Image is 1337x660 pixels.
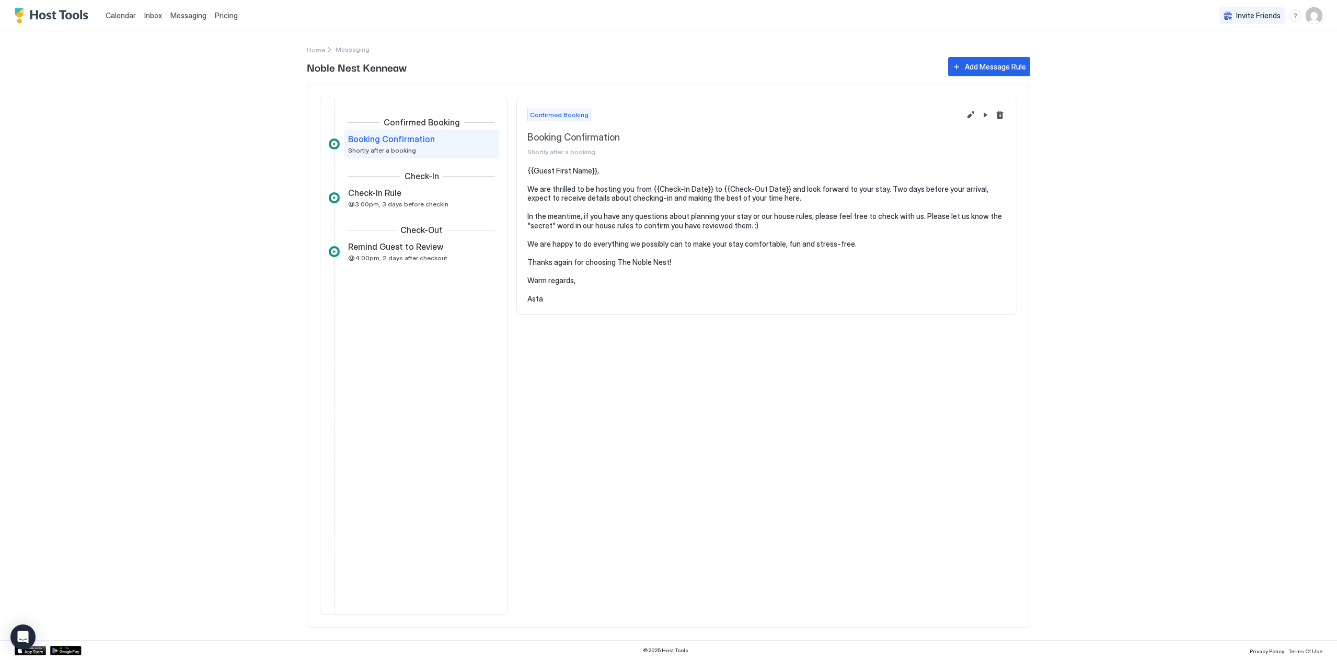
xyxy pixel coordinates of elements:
span: Shortly after a booking [527,148,960,156]
pre: {{Guest First Name}}, We are thrilled to be hosting you from {{Check-In Date}} to {{Check-Out Dat... [527,166,1006,304]
button: Delete message rule [994,109,1006,121]
a: App Store [15,646,46,655]
a: Home [307,44,325,55]
div: menu [1289,9,1301,22]
span: Check-Out [400,225,443,235]
a: Calendar [106,10,136,21]
span: Check-In Rule [348,188,401,198]
span: Confirmed Booking [384,117,460,128]
span: Messaging [170,11,206,20]
span: Calendar [106,11,136,20]
span: Breadcrumb [336,45,370,53]
a: Google Play Store [50,646,82,655]
span: Confirmed Booking [530,110,589,120]
div: Open Intercom Messenger [10,624,36,650]
span: Remind Guest to Review [348,241,443,252]
button: Add Message Rule [948,57,1030,76]
span: Inbox [144,11,162,20]
a: Terms Of Use [1288,645,1322,656]
a: Privacy Policy [1250,645,1284,656]
span: Home [307,46,325,54]
button: Edit message rule [964,109,977,121]
div: Breadcrumb [307,44,325,55]
a: Inbox [144,10,162,21]
span: Pricing [215,11,238,20]
span: Noble Nest Kenneaw [307,59,938,75]
span: Booking Confirmation [348,134,435,144]
span: Booking Confirmation [527,132,960,144]
span: Terms Of Use [1288,648,1322,654]
div: Add Message Rule [965,61,1026,72]
span: @3:00pm, 3 days before checkin [348,200,448,208]
button: Pause Message Rule [979,109,992,121]
span: @4:00pm, 2 days after checkout [348,254,447,262]
div: User profile [1306,7,1322,24]
a: Messaging [170,10,206,21]
span: Check-In [405,171,439,181]
span: © 2025 Host Tools [643,647,688,654]
span: Shortly after a booking [348,146,416,154]
span: Privacy Policy [1250,648,1284,654]
a: Host Tools Logo [15,8,93,24]
span: Invite Friends [1236,11,1281,20]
